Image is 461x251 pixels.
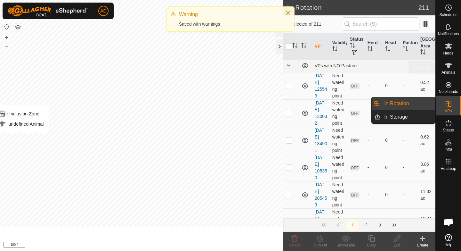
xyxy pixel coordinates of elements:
[439,90,458,94] span: Neckbands
[315,182,327,207] a: [DATE] 205459
[350,111,360,116] span: OFF
[287,21,342,28] span: 0 selected of 211
[347,33,365,60] th: Status
[315,155,327,180] a: [DATE] 105350
[312,33,330,60] th: VP
[400,181,418,208] td: -
[445,109,452,113] span: VPs
[116,243,140,248] a: Privacy Policy
[287,4,418,12] h2: In Rotation
[301,44,306,49] p-sorticon: Activate to sort
[439,13,457,17] span: Schedules
[400,72,418,99] td: -
[418,208,435,236] td: 11.84 ac
[330,181,347,208] td: Need watering point
[333,242,359,248] div: Show/Hide
[330,99,347,127] td: Need watering point
[330,72,347,99] td: Need watering point
[383,208,400,236] td: 0
[3,34,11,41] button: +
[383,33,400,60] th: Head
[359,242,384,248] div: Copy
[315,63,433,68] div: VPs with NO Pasture
[372,111,435,123] li: In Storage
[385,47,390,52] p-sorticon: Activate to sort
[315,100,327,126] a: [DATE] 130032
[292,44,297,49] p-sorticon: Activate to sort
[383,72,400,99] td: 0
[384,113,408,121] span: In Storage
[439,213,458,232] a: Open chat
[368,47,373,52] p-sorticon: Activate to sort
[14,23,22,31] button: Map Layers
[330,127,347,154] td: Need watering point
[418,154,435,181] td: 3.06 ac
[374,219,387,231] button: Next Page
[418,181,435,208] td: 11.32 ac
[403,47,408,52] p-sorticon: Activate to sort
[3,42,11,50] button: –
[436,231,461,249] a: Help
[350,44,355,49] p-sorticon: Activate to sort
[410,242,435,248] div: Create
[444,243,452,247] span: Help
[330,208,347,236] td: Need watering point
[365,33,383,60] th: Herd
[330,154,347,181] td: Need watering point
[330,33,347,60] th: Validity
[443,128,454,132] span: Status
[418,3,429,13] span: 211
[444,147,452,151] span: Infra
[388,219,401,231] button: Last Page
[179,11,279,18] div: Warning
[383,181,400,208] td: 0
[8,5,88,17] img: Gallagher Logo
[418,72,435,99] td: 0.52 ac
[400,208,418,236] td: -
[368,110,380,116] div: -
[332,47,337,52] p-sorticon: Activate to sort
[384,100,409,107] span: In Rotation
[350,165,360,171] span: OFF
[284,8,293,17] button: Close
[307,242,333,248] div: Turn Off
[400,127,418,154] td: -
[179,21,279,28] div: Saved with warnings
[380,97,435,110] a: In Rotation
[350,83,360,89] span: OFF
[420,50,425,55] p-sorticon: Activate to sort
[372,97,435,110] li: In Rotation
[438,32,459,36] span: Notifications
[315,128,327,153] a: [DATE] 184901
[443,51,453,55] span: Herds
[380,111,435,123] a: In Storage
[342,17,419,31] input: Search (S)
[400,33,418,60] th: Pasture
[360,219,373,231] button: 2
[418,33,435,60] th: [GEOGRAPHIC_DATA] Area
[383,154,400,181] td: 0
[418,127,435,154] td: 0.62 ac
[350,192,360,198] span: OFF
[3,23,11,31] button: Reset Map
[368,191,380,198] div: -
[368,82,380,89] div: -
[383,127,400,154] td: 0
[315,73,327,98] a: [DATE] 125543
[441,167,456,171] span: Heatmap
[368,137,380,144] div: -
[400,154,418,181] td: -
[100,8,106,14] span: AD
[148,243,167,248] a: Contact Us
[384,242,410,248] div: Edit
[346,219,359,231] button: 1
[368,164,380,171] div: -
[289,243,300,247] span: Delete
[315,209,327,235] a: [DATE] 172722
[350,138,360,143] span: OFF
[441,71,455,74] span: Animals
